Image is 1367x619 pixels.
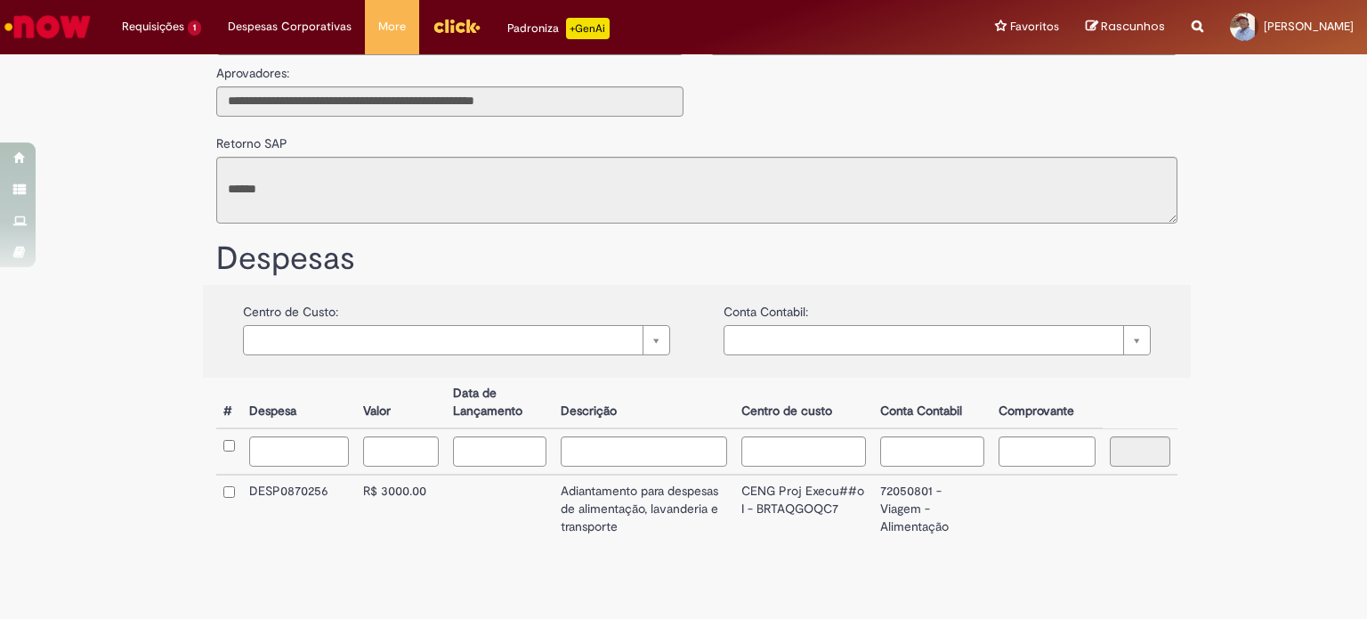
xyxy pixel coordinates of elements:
div: Padroniza [507,18,610,39]
th: Data de Lançamento [446,378,553,428]
th: Despesa [242,378,356,428]
label: Retorno SAP [216,126,287,152]
span: Rascunhos [1101,18,1165,35]
span: More [378,18,406,36]
td: R$ 3000.00 [356,475,446,543]
th: # [216,378,242,428]
th: Valor [356,378,446,428]
td: Adiantamento para despesas de alimentação, lavanderia e transporte [554,475,735,543]
label: Aprovadores: [216,55,289,82]
span: Requisições [122,18,184,36]
img: click_logo_yellow_360x200.png [433,12,481,39]
span: Favoritos [1010,18,1059,36]
td: DESP0870256 [242,475,356,543]
td: 72050801 - Viagem - Alimentação [873,475,991,543]
th: Centro de custo [734,378,873,428]
label: Conta Contabil: [724,294,808,321]
th: Comprovante [991,378,1103,428]
p: +GenAi [566,18,610,39]
th: Conta Contabil [873,378,991,428]
a: Rascunhos [1086,19,1165,36]
span: Despesas Corporativas [228,18,352,36]
span: 1 [188,20,201,36]
img: ServiceNow [2,9,93,45]
label: Centro de Custo: [243,294,338,321]
h1: Despesas [216,241,1177,277]
a: Limpar campo {0} [243,325,670,355]
a: Limpar campo {0} [724,325,1151,355]
td: CENG Proj Execu##o I - BRTAQGOQC7 [734,475,873,543]
th: Descrição [554,378,735,428]
span: [PERSON_NAME] [1264,19,1354,34]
